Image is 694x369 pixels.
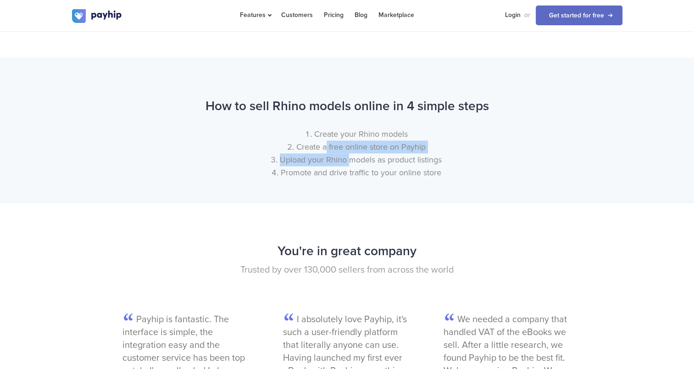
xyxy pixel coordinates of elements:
[536,6,622,25] a: Get started for free
[90,153,622,166] li: Upload your Rhino models as product listings
[72,263,622,277] p: Trusted by over 130,000 sellers from across the world
[240,11,270,19] span: Features
[90,166,622,179] li: Promote and drive traffic to your online store
[72,9,122,23] img: logo.svg
[90,128,622,140] li: Create your Rhino models
[72,239,622,263] h2: You're in great company
[72,94,622,118] h2: How to sell Rhino models online in 4 simple steps
[90,140,622,153] li: Create a free online store on Payhip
